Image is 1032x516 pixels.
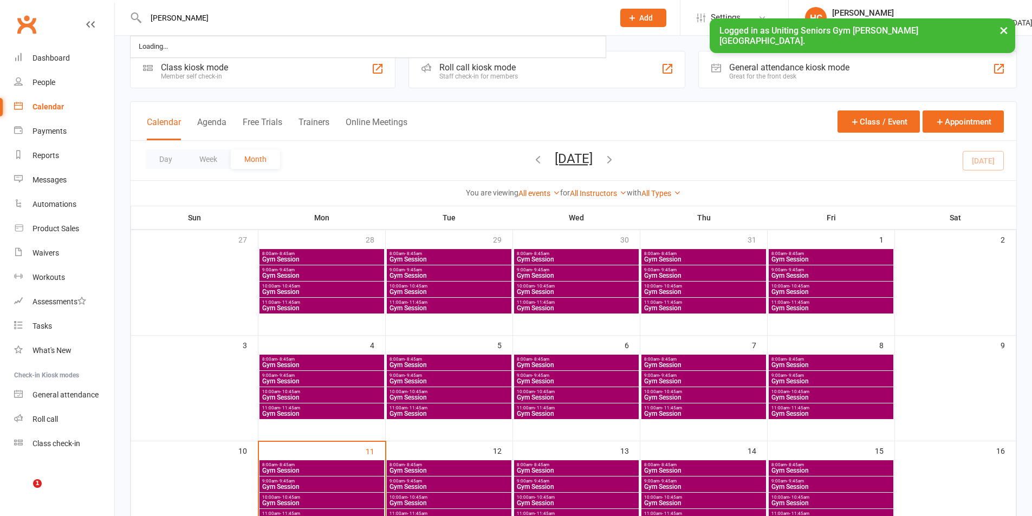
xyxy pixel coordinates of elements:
span: 11:00am [771,300,891,305]
span: - 8:45am [277,357,295,362]
button: [DATE] [555,151,593,166]
div: 3 [243,336,258,354]
span: - 11:45am [407,300,427,305]
span: 8:00am [389,357,509,362]
span: - 8:45am [532,357,549,362]
span: Gym Session [771,272,891,279]
span: - 10:45am [280,284,300,289]
span: - 8:45am [405,357,422,362]
span: 10:00am [389,284,509,289]
span: 8:00am [516,462,637,467]
a: Workouts [14,265,114,290]
a: Clubworx [13,11,40,38]
span: Gym Session [389,272,509,279]
span: - 10:45am [407,284,427,289]
div: Dashboard [33,54,70,62]
span: Gym Session [516,362,637,368]
button: Free Trials [243,117,282,140]
span: - 8:45am [787,357,804,362]
strong: with [627,188,641,197]
span: - 9:45am [532,479,549,484]
a: Roll call [14,407,114,432]
a: Product Sales [14,217,114,241]
span: - 10:45am [535,389,555,394]
span: - 8:45am [659,357,677,362]
span: 11:00am [771,511,891,516]
button: Appointment [923,110,1004,133]
div: 5 [497,336,512,354]
span: 9:00am [262,267,382,272]
span: 10:00am [644,495,764,500]
span: - 9:45am [659,373,677,378]
button: Add [620,9,666,27]
span: Gym Session [516,394,637,401]
span: Gym Session [389,467,509,474]
span: Gym Session [771,484,891,490]
span: - 11:45am [280,511,300,516]
div: 1 [879,230,894,248]
span: 11:00am [389,300,509,305]
span: Gym Session [516,500,637,506]
span: - 8:45am [405,251,422,256]
a: Messages [14,168,114,192]
span: 11:00am [389,406,509,410]
div: Roll call [33,415,58,423]
span: Gym Session [516,484,637,490]
span: - 8:45am [532,251,549,256]
span: 9:00am [389,479,509,484]
span: 9:00am [771,267,891,272]
button: Class / Event [838,110,920,133]
a: All Instructors [570,189,627,198]
span: - 11:45am [662,511,682,516]
div: Reports [33,151,59,160]
a: What's New [14,338,114,363]
span: 10:00am [516,495,637,500]
div: Class kiosk mode [161,62,228,73]
div: 16 [996,441,1016,459]
span: Gym Session [644,305,764,311]
span: 8:00am [262,462,382,467]
span: Logged in as Uniting Seniors Gym [PERSON_NAME][GEOGRAPHIC_DATA]. [719,25,918,46]
span: - 10:45am [789,389,809,394]
div: Messages [33,175,67,184]
a: Class kiosk mode [14,432,114,456]
span: - 9:45am [787,373,804,378]
span: - 8:45am [659,462,677,467]
span: - 11:45am [789,300,809,305]
span: 8:00am [516,357,637,362]
span: 10:00am [262,495,382,500]
span: 9:00am [644,479,764,484]
span: 10:00am [262,284,382,289]
span: - 9:45am [405,479,422,484]
span: Gym Session [644,484,764,490]
span: 8:00am [389,251,509,256]
span: Gym Session [771,394,891,401]
div: 28 [366,230,385,248]
th: Wed [513,206,640,229]
a: Calendar [14,95,114,119]
span: Gym Session [389,500,509,506]
span: 8:00am [644,251,764,256]
button: Online Meetings [346,117,407,140]
span: 10:00am [389,389,509,394]
span: - 8:45am [787,251,804,256]
button: Agenda [197,117,226,140]
button: Calendar [147,117,181,140]
span: - 11:45am [789,406,809,410]
span: 10:00am [771,389,891,394]
div: Calendar [33,102,64,111]
div: 27 [238,230,258,248]
span: Gym Session [389,289,509,295]
span: Gym Session [644,289,764,295]
th: Fri [768,206,895,229]
th: Sat [895,206,1016,229]
iframe: Intercom live chat [11,479,37,505]
div: Staff check-in for members [439,73,518,80]
span: - 9:45am [277,373,295,378]
div: General attendance [33,390,99,399]
span: 10:00am [644,389,764,394]
span: Gym Session [771,305,891,311]
span: - 11:45am [535,300,555,305]
span: 9:00am [771,373,891,378]
span: Gym Session [771,256,891,263]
